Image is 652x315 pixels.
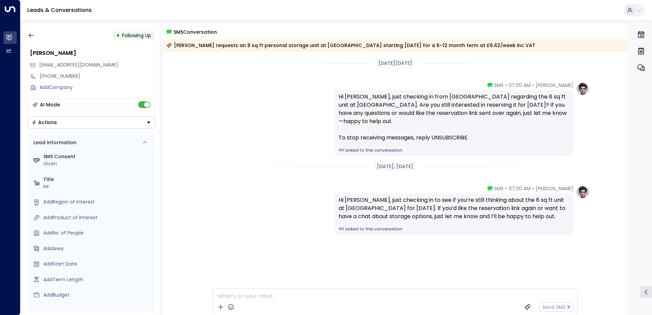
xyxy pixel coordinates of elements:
[576,82,590,95] img: profile-logo.png
[40,84,155,91] div: AddCompany
[43,153,152,160] label: SMS Consent
[375,58,415,68] div: [DATE][DATE]
[536,185,573,192] span: [PERSON_NAME]
[122,32,151,39] span: Following Up
[43,307,152,314] label: Source
[30,49,155,57] div: [PERSON_NAME]
[339,147,569,153] a: Linked to this conversation
[43,276,152,283] div: AddTerm Length
[39,61,118,69] span: tommagrath2018@hotmail.com
[116,29,120,42] div: •
[27,6,92,14] a: Leads & Conversations
[43,291,152,299] div: AddBudget
[28,116,155,129] div: Button group with a nested menu
[509,185,531,192] span: 07:00 AM
[28,116,155,129] button: Actions
[494,185,504,192] span: SMS
[40,101,60,108] div: AI Mode
[509,82,531,89] span: 07:00 AM
[43,260,152,268] div: AddStart Date
[43,183,152,190] div: Mr
[43,176,152,183] label: Title
[43,214,152,221] div: AddProduct of Interest
[532,185,534,192] span: •
[339,93,569,142] div: Hi [PERSON_NAME], just checking in from [GEOGRAPHIC_DATA] regarding the 8 sq ft unit at [GEOGRAPH...
[505,82,507,89] span: •
[43,198,152,206] div: AddRegion of Interest
[339,196,569,221] div: Hi [PERSON_NAME], just checking in to see if you’re still thinking about the 8 sq ft unit at [GEO...
[39,61,118,68] span: [EMAIL_ADDRESS][DOMAIN_NAME]
[374,162,416,171] div: [DATE], [DATE]
[43,229,152,237] div: AddNo. of People
[494,82,504,89] span: SMS
[43,245,152,252] div: AddArea
[40,73,155,80] div: [PHONE_NUMBER]
[31,139,76,146] div: Lead Information
[505,185,507,192] span: •
[536,82,573,89] span: [PERSON_NAME]
[532,82,534,89] span: •
[43,160,152,167] div: Given
[174,28,217,36] span: SMS Conversation
[576,185,590,199] img: profile-logo.png
[32,119,57,125] div: Actions
[339,226,569,232] a: Linked to this conversation
[166,42,535,49] div: [PERSON_NAME] requests an 8 sq ft personal storage unit at [GEOGRAPHIC_DATA] starting [DATE] for ...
